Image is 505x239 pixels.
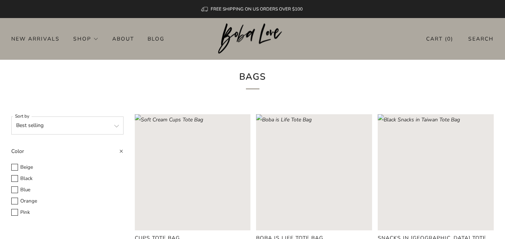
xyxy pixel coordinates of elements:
[11,208,124,217] label: Pink
[73,33,99,45] a: Shop
[211,6,303,12] span: FREE SHIPPING ON US ORDERS OVER $100
[447,35,451,42] items-count: 0
[149,69,356,89] h1: Bags
[135,114,251,230] a: Soft Cream Cups Tote Bag Loading image: Soft Cream Cups Tote Bag
[11,33,60,45] a: New Arrivals
[256,114,372,230] a: Boba is Life Tote Bag Loading image: Boba is Life Tote Bag
[11,148,24,155] span: Color
[11,174,124,183] label: Black
[11,197,124,206] label: Orange
[11,186,124,194] label: Blue
[218,23,287,54] img: Boba Love
[11,146,124,162] summary: Color
[112,33,134,45] a: About
[378,114,494,230] a: Black Snacks in Taiwan Tote Bag Loading image: Black Snacks in Taiwan Tote Bag
[11,163,124,172] label: Beige
[148,33,164,45] a: Blog
[426,33,453,45] a: Cart
[468,33,494,45] a: Search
